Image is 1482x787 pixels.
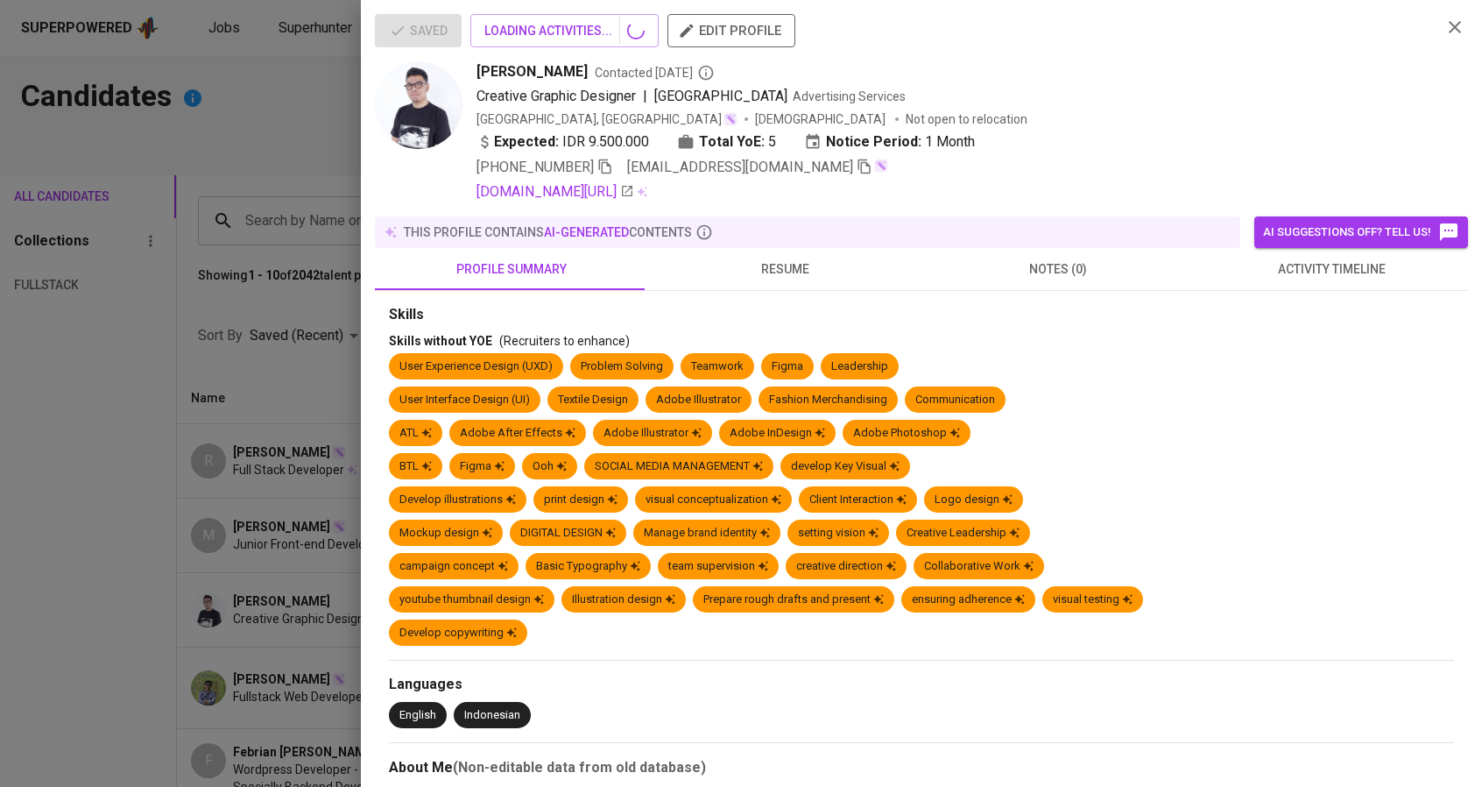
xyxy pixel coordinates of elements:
[915,392,995,408] div: Communication
[558,392,628,408] div: Textile Design
[703,592,884,608] div: Prepare rough drafts and present
[730,425,825,442] div: Adobe InDesign
[399,558,508,575] div: campaign concept
[668,558,768,575] div: team supervision
[389,305,1454,325] div: Skills
[544,225,629,239] span: AI-generated
[484,20,645,42] span: LOADING ACTIVITIES...
[1205,259,1457,280] span: activity timeline
[460,425,575,442] div: Adobe After Effects
[572,592,675,608] div: Illustration design
[697,64,715,82] svg: By Batam recruiter
[476,131,649,152] div: IDR 9.500.000
[723,112,737,126] img: magic_wand.svg
[533,458,567,475] div: Ooh
[907,525,1020,542] div: Creative Leadership
[656,392,741,408] div: Adobe Illustrator
[796,558,896,575] div: creative direction
[627,159,853,175] span: [EMAIL_ADDRESS][DOMAIN_NAME]
[853,425,960,442] div: Adobe Photoshop
[544,492,617,508] div: print design
[809,492,907,508] div: Client Interaction
[476,88,636,104] span: Creative Graphic Designer
[476,159,594,175] span: [PHONE_NUMBER]
[499,334,630,348] span: (Recruiters to enhance)
[793,89,906,103] span: Advertising Services
[768,131,776,152] span: 5
[769,392,887,408] div: Fashion Merchandising
[646,492,781,508] div: visual conceptualization
[826,131,921,152] b: Notice Period:
[804,131,975,152] div: 1 Month
[772,358,803,375] div: Figma
[399,525,492,542] div: Mockup design
[385,259,638,280] span: profile summary
[476,110,737,128] div: [GEOGRAPHIC_DATA], [GEOGRAPHIC_DATA]
[906,110,1027,128] p: Not open to relocation
[644,525,770,542] div: Manage brand identity
[389,675,1454,695] div: Languages
[399,358,553,375] div: User Experience Design (UXD)
[399,707,436,724] div: English
[924,558,1034,575] div: Collaborative Work
[659,259,911,280] span: resume
[1254,216,1468,248] button: AI suggestions off? Tell us!
[399,492,516,508] div: Develop illustrations
[755,110,888,128] span: [DEMOGRAPHIC_DATA]
[476,181,634,202] a: [DOMAIN_NAME][URL]
[831,358,888,375] div: Leadership
[595,458,763,475] div: SOCIAL MEDIA MANAGEMENT
[643,86,647,107] span: |
[399,458,432,475] div: BTL
[691,358,744,375] div: Teamwork
[681,19,781,42] span: edit profile
[912,592,1025,608] div: ensuring adherence
[1263,222,1459,243] span: AI suggestions off? Tell us!
[791,458,900,475] div: develop Key Visual
[470,14,659,47] button: LOADING ACTIVITIES...
[476,61,588,82] span: [PERSON_NAME]
[798,525,879,542] div: setting vision
[389,334,492,348] span: Skills without YOE
[453,759,706,776] b: (Non-editable data from old database)
[667,14,795,47] button: edit profile
[603,425,702,442] div: Adobe Illustrator‎
[464,707,520,724] div: Indonesian
[399,392,530,408] div: User Interface Design (UI)
[595,64,715,82] span: Contacted [DATE]
[494,131,559,152] b: Expected:
[399,625,517,642] div: Develop copywriting
[667,23,795,37] a: edit profile
[520,525,616,542] div: DIGITAL DESIGN
[935,492,1013,508] div: Logo design
[404,223,692,241] p: this profile contains contents
[399,592,544,608] div: youtube thumbnail design
[581,358,663,375] div: Problem Solving
[536,558,640,575] div: Basic Typography
[699,131,765,152] b: Total YoE:
[654,88,787,104] span: [GEOGRAPHIC_DATA]
[932,259,1184,280] span: notes (0)
[874,159,888,173] img: magic_wand.svg
[460,458,505,475] div: Figma
[399,425,432,442] div: ATL
[389,757,1454,778] div: About Me
[1053,592,1133,608] div: visual testing
[375,61,462,149] img: c01ef357456c62b5bf9709fb0f289fc8.jpg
